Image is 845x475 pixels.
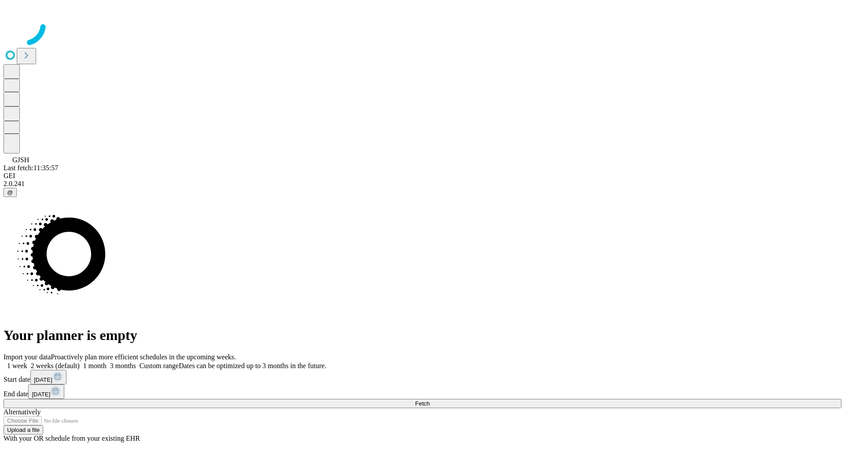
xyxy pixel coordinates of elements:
[415,400,430,407] span: Fetch
[30,370,66,384] button: [DATE]
[7,189,13,196] span: @
[4,327,841,343] h1: Your planner is empty
[4,384,841,399] div: End date
[4,164,58,172] span: Last fetch: 11:35:57
[110,362,136,369] span: 3 months
[28,384,64,399] button: [DATE]
[4,425,43,435] button: Upload a file
[4,353,51,361] span: Import your data
[4,408,40,416] span: Alternatively
[7,362,27,369] span: 1 week
[31,362,80,369] span: 2 weeks (default)
[4,180,841,188] div: 2.0.241
[179,362,326,369] span: Dates can be optimized up to 3 months in the future.
[140,362,179,369] span: Custom range
[4,399,841,408] button: Fetch
[51,353,236,361] span: Proactively plan more efficient schedules in the upcoming weeks.
[83,362,107,369] span: 1 month
[4,370,841,384] div: Start date
[4,172,841,180] div: GEI
[12,156,29,164] span: GJSH
[4,435,140,442] span: With your OR schedule from your existing EHR
[4,188,17,197] button: @
[32,391,50,398] span: [DATE]
[34,376,52,383] span: [DATE]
